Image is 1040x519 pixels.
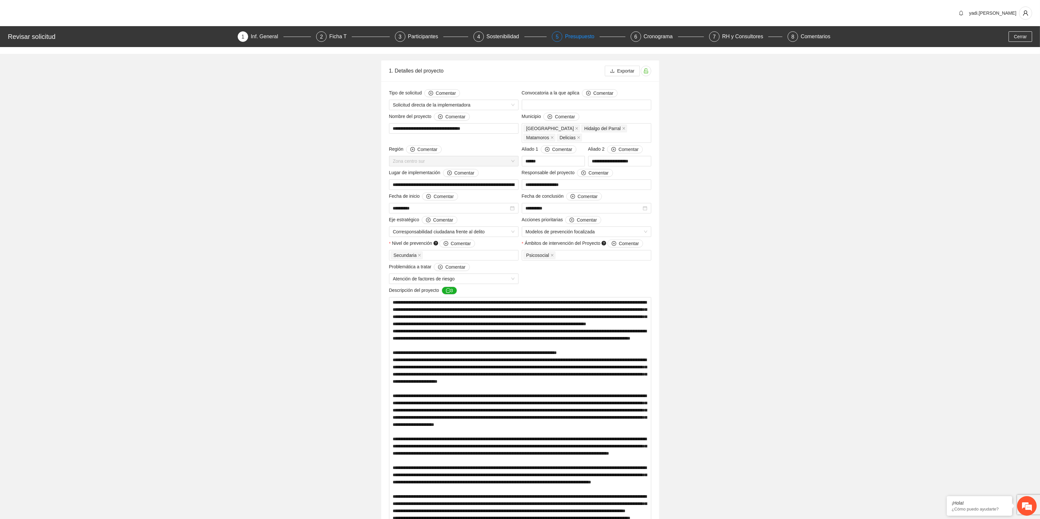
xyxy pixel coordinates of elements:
span: Matamoros [526,134,549,141]
span: Comentar [588,169,608,176]
span: 7 [713,34,716,40]
span: Comentar [619,240,639,247]
div: Cronograma [644,31,678,42]
span: plus-circle [548,114,552,120]
span: Comentar [593,90,613,97]
span: close [551,254,554,257]
button: Descripción del proyecto [442,287,457,294]
button: Lugar de implementación [443,169,479,177]
div: 1Inf. General [238,31,311,42]
div: Presupuesto [565,31,600,42]
div: Sostenibilidad [486,31,524,42]
span: Comentar [433,216,453,224]
button: Eje estratégico [422,216,457,224]
span: 5 [556,34,559,40]
button: Nombre del proyecto [434,113,469,121]
span: message [446,288,451,293]
p: ¿Cómo puedo ayudarte? [952,507,1007,511]
span: Responsable del proyecto [522,169,613,177]
span: Comentar [418,146,437,153]
span: close [577,136,580,139]
span: Lugar de implementación [389,169,479,177]
button: Problemática a tratar [434,263,469,271]
span: plus-circle [426,194,431,199]
button: Municipio [543,113,579,121]
div: RH y Consultores [722,31,768,42]
span: plus-circle [612,241,616,246]
button: Cerrar [1009,31,1032,42]
div: 4Sostenibilidad [473,31,547,42]
textarea: Escriba su mensaje y pulse “Intro” [3,178,125,201]
span: close [622,127,625,130]
div: Revisar solicitud [8,31,234,42]
span: 2 [320,34,323,40]
span: Nivel de prevención [392,240,475,247]
span: plus-circle [444,241,448,246]
span: Comentar [451,240,471,247]
button: Ámbitos de intervención del Proyecto question-circle [607,240,643,247]
span: 6 [634,34,637,40]
span: plus-circle [581,171,586,176]
div: 8Comentarios [788,31,830,42]
span: plus-circle [410,147,415,152]
span: Psicosocial [526,252,549,259]
div: Comentarios [801,31,830,42]
button: Fecha de inicio [422,193,458,200]
span: plus-circle [571,194,575,199]
span: plus-circle [426,218,431,223]
span: plus-circle [438,265,443,270]
span: Comentar [578,193,598,200]
button: bell [956,8,966,18]
div: Minimizar ventana de chat en vivo [107,3,123,19]
div: 6Cronograma [631,31,704,42]
span: Hidalgo del Parral [581,125,627,132]
span: plus-circle [611,147,616,152]
span: 1 [242,34,245,40]
span: bell [956,10,966,16]
span: Acciones prioritarias [522,216,601,224]
span: Secundaria [394,252,417,259]
span: Estamos en línea. [38,87,90,153]
span: close [551,136,554,139]
span: Comentar [552,146,572,153]
span: 4 [477,34,480,40]
span: Delicias [560,134,576,141]
button: Aliado 1 [541,145,576,153]
span: close [575,127,578,130]
span: Eje estratégico [389,216,458,224]
span: Municipio [522,113,579,121]
span: Problemática a tratar [389,263,470,271]
span: Comentar [619,146,639,153]
span: plus-circle [545,147,550,152]
span: 8 [792,34,794,40]
span: plus-circle [447,171,452,176]
span: Solicitud directa de la implementadora [393,100,515,110]
span: Aliado 1 [522,145,577,153]
span: download [610,69,615,74]
span: Zona centro sur [393,156,515,166]
span: Chihuahua [523,125,580,132]
span: yadi.[PERSON_NAME] [969,10,1016,16]
span: question-circle [602,241,606,245]
div: Participantes [408,31,444,42]
span: Psicosocial [523,251,555,259]
span: Comentar [454,169,474,176]
button: Región [406,145,442,153]
span: plus-circle [429,91,433,96]
span: Comentar [436,90,456,97]
button: user [1019,7,1032,20]
span: close [418,254,421,257]
div: Inf. General [251,31,283,42]
span: Fecha de conclusión [522,193,602,200]
span: Secundaria [391,251,423,259]
span: Comentar [434,193,453,200]
span: Modelos de prevención focalizada [526,227,647,237]
button: Fecha de conclusión [566,193,602,200]
span: Nombre del proyecto [389,113,470,121]
button: Responsable del proyecto [577,169,613,177]
span: Comentar [445,263,465,271]
button: downloadExportar [605,66,640,76]
div: Ficha T [329,31,352,42]
span: Comentar [555,113,575,120]
span: Atención de factores de riesgo [393,274,515,284]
